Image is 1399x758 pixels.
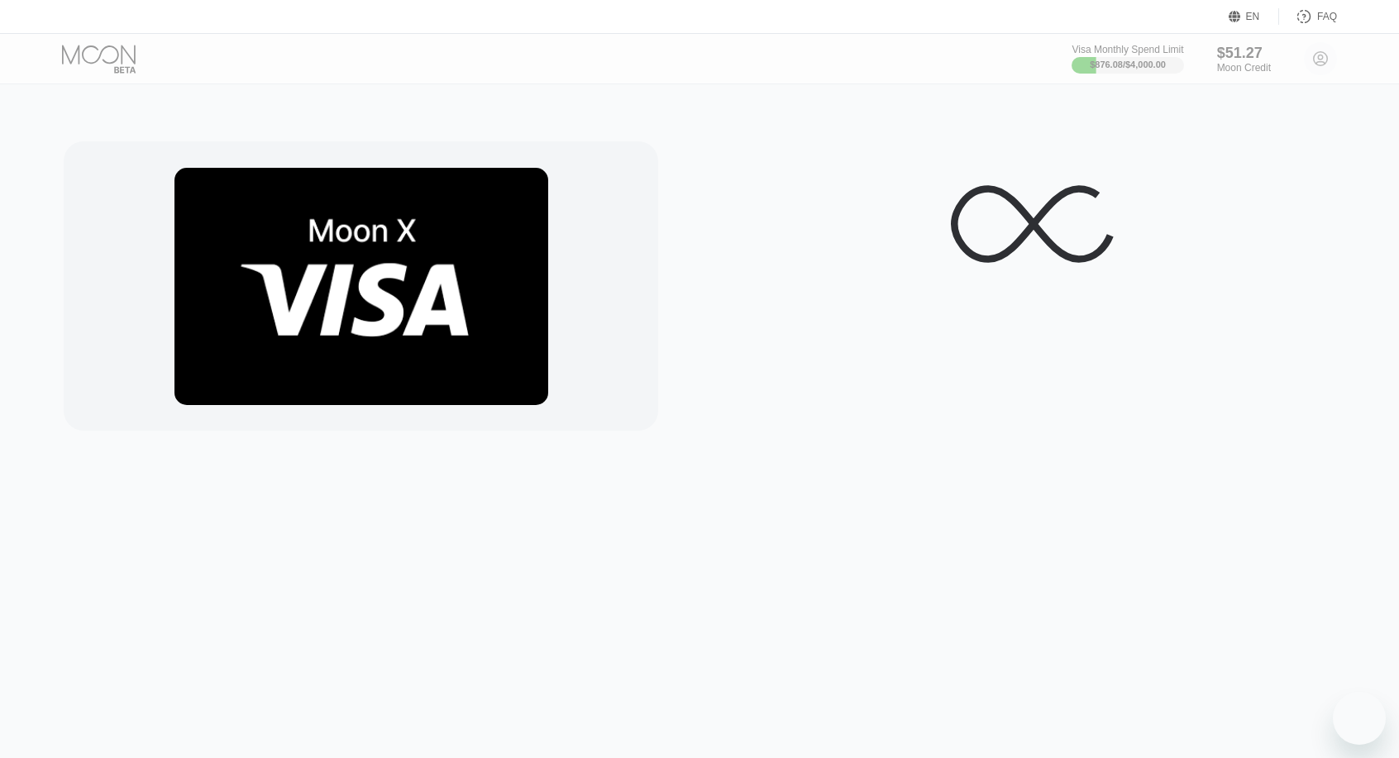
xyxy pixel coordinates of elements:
div: Visa Monthly Spend Limit$876.08/$4,000.00 [1072,44,1183,74]
div: FAQ [1317,11,1337,22]
iframe: Button to launch messaging window [1333,692,1386,745]
div: FAQ [1279,8,1337,25]
div: $876.08 / $4,000.00 [1090,60,1166,69]
div: EN [1246,11,1260,22]
div: Visa Monthly Spend Limit [1072,44,1183,55]
div: EN [1229,8,1279,25]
